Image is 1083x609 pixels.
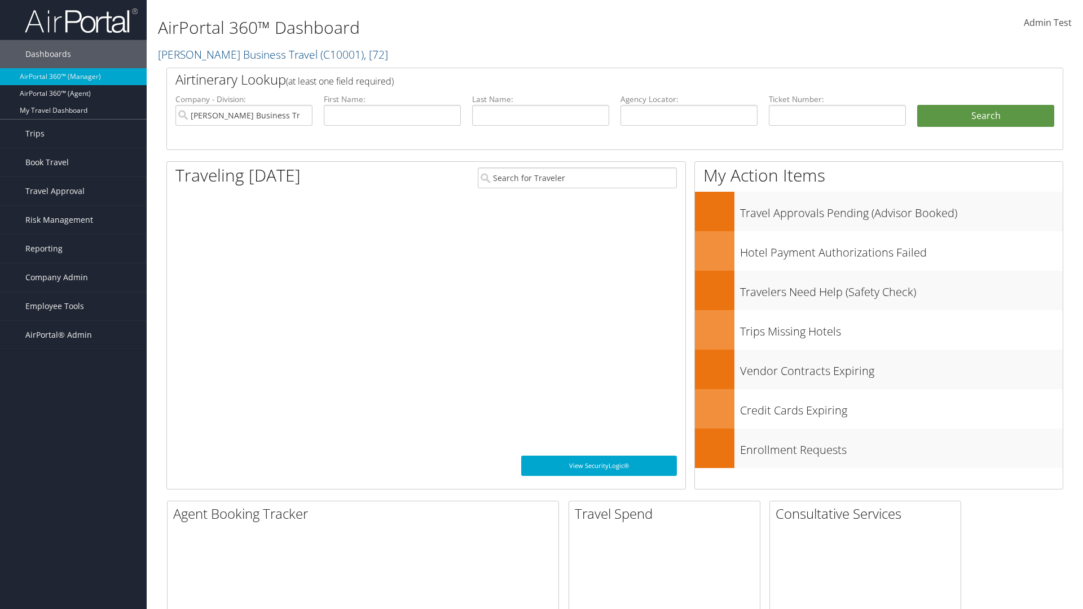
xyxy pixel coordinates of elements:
a: Admin Test [1024,6,1072,41]
span: Dashboards [25,40,71,68]
h3: Enrollment Requests [740,436,1063,458]
h3: Vendor Contracts Expiring [740,358,1063,379]
span: Trips [25,120,45,148]
label: Company - Division: [175,94,312,105]
a: Hotel Payment Authorizations Failed [695,231,1063,271]
a: [PERSON_NAME] Business Travel [158,47,388,62]
h3: Travel Approvals Pending (Advisor Booked) [740,200,1063,221]
button: Search [917,105,1054,127]
label: Ticket Number: [769,94,906,105]
h1: My Action Items [695,164,1063,187]
label: Last Name: [472,94,609,105]
span: Reporting [25,235,63,263]
h2: Airtinerary Lookup [175,70,980,89]
span: Risk Management [25,206,93,234]
span: AirPortal® Admin [25,321,92,349]
a: Credit Cards Expiring [695,389,1063,429]
span: Company Admin [25,263,88,292]
span: Travel Approval [25,177,85,205]
h2: Travel Spend [575,504,760,523]
h3: Credit Cards Expiring [740,397,1063,418]
a: Vendor Contracts Expiring [695,350,1063,389]
h3: Travelers Need Help (Safety Check) [740,279,1063,300]
h1: AirPortal 360™ Dashboard [158,16,767,39]
a: Enrollment Requests [695,429,1063,468]
label: First Name: [324,94,461,105]
span: (at least one field required) [286,75,394,87]
span: Employee Tools [25,292,84,320]
span: Admin Test [1024,16,1072,29]
h2: Agent Booking Tracker [173,504,558,523]
input: Search for Traveler [478,167,677,188]
h1: Traveling [DATE] [175,164,301,187]
a: Trips Missing Hotels [695,310,1063,350]
img: airportal-logo.png [25,7,138,34]
a: Travelers Need Help (Safety Check) [695,271,1063,310]
a: Travel Approvals Pending (Advisor Booked) [695,192,1063,231]
span: ( C10001 ) [320,47,364,62]
h3: Trips Missing Hotels [740,318,1063,339]
span: Book Travel [25,148,69,176]
a: View SecurityLogic® [521,456,677,476]
label: Agency Locator: [620,94,758,105]
h2: Consultative Services [776,504,961,523]
h3: Hotel Payment Authorizations Failed [740,239,1063,261]
span: , [ 72 ] [364,47,388,62]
